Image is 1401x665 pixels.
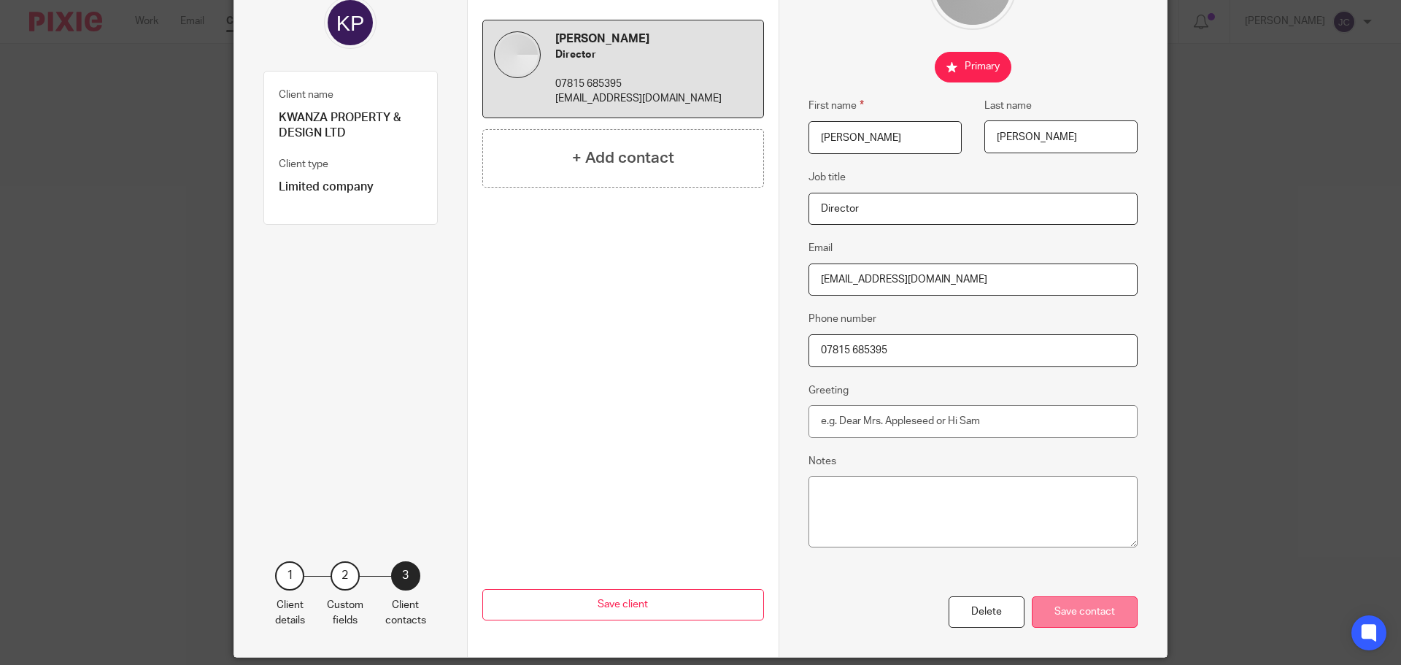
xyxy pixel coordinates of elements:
p: 07815 685395 [555,77,752,91]
input: e.g. Dear Mrs. Appleseed or Hi Sam [808,405,1138,438]
label: First name [808,97,864,114]
p: KWANZA PROPERTY & DESIGN LTD [279,110,422,142]
div: 1 [275,561,304,591]
div: Delete [949,596,1024,628]
p: Limited company [279,180,422,195]
label: Phone number [808,312,876,326]
label: Email [808,241,833,255]
div: Save contact [1032,596,1138,628]
p: Client contacts [385,598,426,628]
label: Client type [279,157,328,172]
label: Notes [808,454,836,469]
label: Last name [984,99,1032,113]
p: [EMAIL_ADDRESS][DOMAIN_NAME] [555,91,752,106]
p: Custom fields [327,598,363,628]
label: Client name [279,88,333,102]
label: Job title [808,170,846,185]
img: default.jpg [494,31,541,78]
label: Greeting [808,383,849,398]
h5: Director [555,47,752,62]
button: Save client [482,589,764,620]
h4: [PERSON_NAME] [555,31,752,47]
div: 2 [331,561,360,591]
h4: + Add contact [572,147,674,169]
p: Client details [275,598,305,628]
div: 3 [391,561,420,591]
